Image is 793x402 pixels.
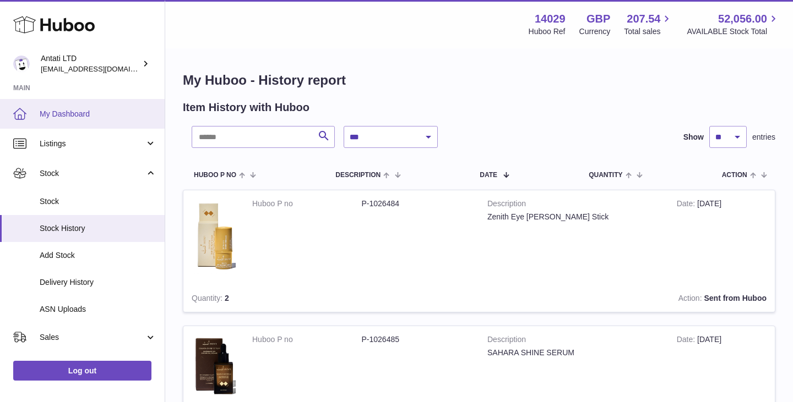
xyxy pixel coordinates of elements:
[183,285,290,312] td: 2
[535,12,566,26] strong: 14029
[677,199,697,211] strong: Date
[40,196,156,207] span: Stock
[40,304,156,315] span: ASN Uploads
[40,109,156,119] span: My Dashboard
[487,334,660,348] strong: Description
[678,294,704,305] strong: Action
[687,12,780,37] a: 52,056.00 AVAILABLE Stock Total
[40,332,145,343] span: Sales
[589,172,622,179] span: Quantity
[683,132,704,142] label: Show
[627,12,660,26] span: 207.54
[40,223,156,234] span: Stock History
[362,199,471,209] dd: P-1026484
[194,172,236,179] span: Huboo P no
[479,190,669,285] td: Zenith Eye [PERSON_NAME] Stick
[252,334,362,345] dt: Huboo P no
[335,172,381,179] span: Description
[529,26,566,37] div: Huboo Ref
[480,172,497,179] span: Date
[704,294,767,302] strong: Sent from Huboo
[624,12,673,37] a: 207.54 Total sales
[183,100,309,115] h2: Item History with Huboo
[718,12,767,26] span: 52,056.00
[41,53,140,74] div: Antati LTD
[624,26,673,37] span: Total sales
[677,335,697,346] strong: Date
[487,199,660,212] strong: Description
[13,56,30,72] img: toufic@antatiskin.com
[586,12,610,26] strong: GBP
[183,71,775,89] h1: My Huboo - History report
[13,361,151,381] a: Log out
[192,199,236,274] img: 1735333045.png
[40,277,156,288] span: Delivery History
[362,334,471,345] dd: P-1026485
[669,190,775,285] td: [DATE]
[192,334,236,398] img: 1735333209.png
[40,168,145,179] span: Stock
[41,64,162,73] span: [EMAIL_ADDRESS][DOMAIN_NAME]
[722,172,747,179] span: Action
[40,139,145,149] span: Listings
[579,26,611,37] div: Currency
[40,250,156,261] span: Add Stock
[192,294,225,305] strong: Quantity
[687,26,780,37] span: AVAILABLE Stock Total
[752,132,775,142] span: entries
[252,199,362,209] dt: Huboo P no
